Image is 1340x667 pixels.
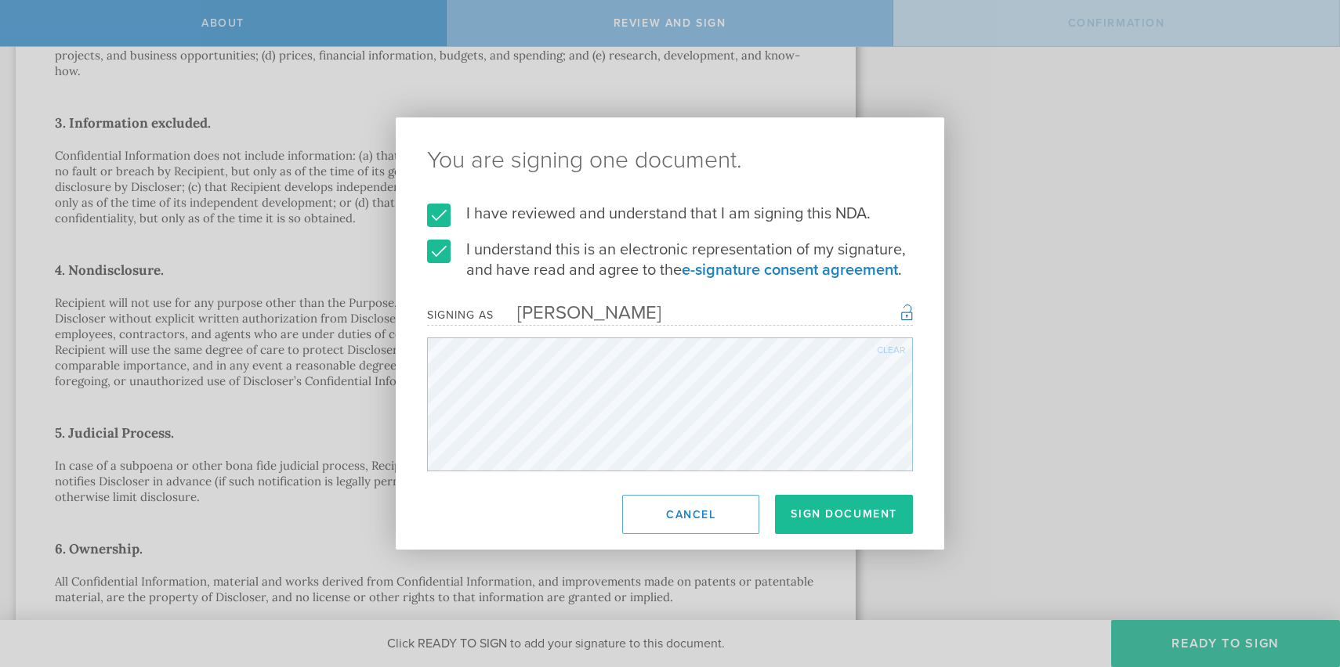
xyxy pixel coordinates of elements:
[427,308,494,322] div: Signing as
[682,261,898,279] a: e-signature consent agreement
[427,149,913,172] ng-pluralize: You are signing one document.
[622,495,759,534] button: Cancel
[427,240,913,280] label: I understand this is an electronic representation of my signature, and have read and agree to the .
[494,301,661,324] div: [PERSON_NAME]
[1262,545,1340,620] iframe: Chat Widget
[775,495,913,534] button: Sign Document
[427,204,913,224] label: I have reviewed and understand that I am signing this NDA.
